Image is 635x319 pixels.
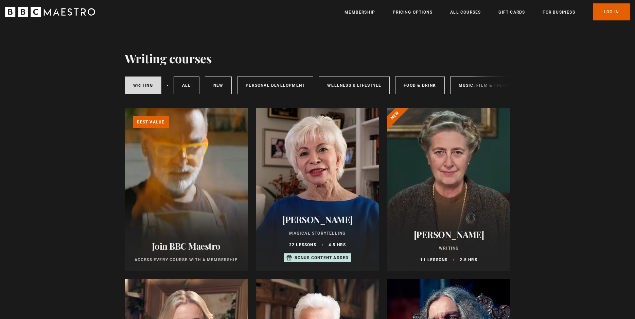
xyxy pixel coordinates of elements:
[395,245,502,251] p: Writing
[256,108,379,271] a: [PERSON_NAME] Magical Storytelling 22 lessons 4.5 hrs Bonus content added
[237,77,313,94] a: Personal Development
[264,230,371,236] p: Magical Storytelling
[264,214,371,225] h2: [PERSON_NAME]
[345,9,375,16] a: Membership
[295,255,349,261] p: Bonus content added
[289,242,316,248] p: 22 lessons
[593,3,630,20] a: Log In
[205,77,232,94] a: New
[498,9,525,16] a: Gift Cards
[450,9,481,16] a: All Courses
[387,108,511,271] a: [PERSON_NAME] Writing 11 lessons 2.5 hrs New
[460,257,477,263] p: 2.5 hrs
[393,9,433,16] a: Pricing Options
[125,77,161,94] a: Writing
[5,7,95,17] svg: BBC Maestro
[174,77,199,94] a: All
[420,257,447,263] p: 11 lessons
[329,242,346,248] p: 4.5 hrs
[395,77,444,94] a: Food & Drink
[345,3,630,20] nav: Primary
[395,229,502,240] h2: [PERSON_NAME]
[543,9,575,16] a: For business
[125,51,212,65] h1: Writing courses
[450,77,523,94] a: Music, Film & Theatre
[319,77,390,94] a: Wellness & Lifestyle
[133,116,169,128] p: Best value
